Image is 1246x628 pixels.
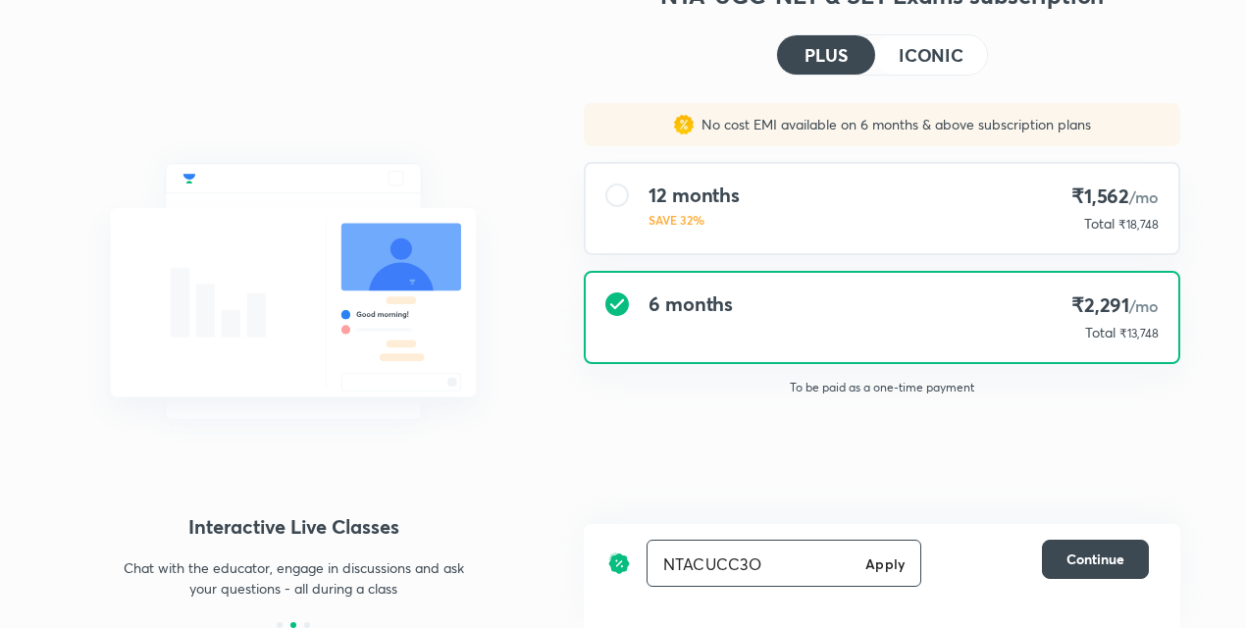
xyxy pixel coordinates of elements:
h4: PLUS [805,46,848,64]
span: ₹18,748 [1118,217,1159,232]
button: Continue [1042,540,1149,579]
p: Chat with the educator, engage in discussions and ask your questions - all during a class [123,557,464,599]
p: Total [1085,323,1116,342]
p: To be paid as a one-time payment [568,380,1196,395]
button: PLUS [777,35,875,75]
img: discount [607,540,631,587]
h4: ₹2,291 [1071,292,1159,319]
p: SAVE 32% [649,211,740,229]
h4: 6 months [649,292,733,316]
img: chat_with_educator_6cb3c64761.svg [66,121,521,462]
h6: Apply [865,553,905,574]
span: Continue [1066,549,1124,569]
button: ICONIC [875,35,987,75]
span: /mo [1129,186,1159,207]
input: Have a referral code? [648,541,857,587]
p: Total [1084,214,1115,234]
h4: ICONIC [899,46,963,64]
h4: Interactive Live Classes [66,512,521,542]
span: ₹13,748 [1119,326,1159,340]
p: No cost EMI available on 6 months & above subscription plans [694,115,1091,134]
img: sales discount [674,115,694,134]
span: /mo [1129,295,1159,316]
h4: 12 months [649,183,740,207]
h4: ₹1,562 [1071,183,1159,210]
